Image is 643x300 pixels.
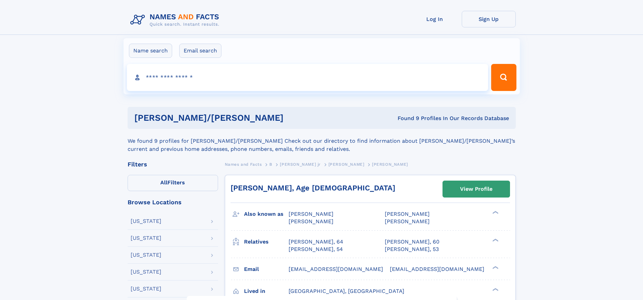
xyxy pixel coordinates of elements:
[131,252,161,258] div: [US_STATE]
[491,238,499,242] div: ❯
[289,211,333,217] span: [PERSON_NAME]
[289,266,383,272] span: [EMAIL_ADDRESS][DOMAIN_NAME]
[289,246,343,253] a: [PERSON_NAME], 54
[269,162,272,167] span: B
[244,208,289,220] h3: Also known as
[244,285,289,297] h3: Lived in
[269,160,272,168] a: B
[385,211,430,217] span: [PERSON_NAME]
[385,246,439,253] a: [PERSON_NAME], 53
[131,269,161,275] div: [US_STATE]
[131,235,161,241] div: [US_STATE]
[225,160,262,168] a: Names and Facts
[372,162,408,167] span: [PERSON_NAME]
[128,175,218,191] label: Filters
[341,115,509,122] div: Found 9 Profiles In Our Records Database
[289,218,333,225] span: [PERSON_NAME]
[385,218,430,225] span: [PERSON_NAME]
[390,266,484,272] span: [EMAIL_ADDRESS][DOMAIN_NAME]
[280,160,321,168] a: [PERSON_NAME] jr
[491,64,516,91] button: Search Button
[328,162,365,167] span: [PERSON_NAME]
[462,11,516,27] a: Sign Up
[128,129,516,153] div: We found 9 profiles for [PERSON_NAME]/[PERSON_NAME] Check out our directory to find information a...
[134,114,341,122] h1: [PERSON_NAME]/[PERSON_NAME]
[491,265,499,270] div: ❯
[460,181,492,197] div: View Profile
[131,218,161,224] div: [US_STATE]
[244,236,289,248] h3: Relatives
[443,181,510,197] a: View Profile
[179,44,221,58] label: Email search
[128,161,218,167] div: Filters
[127,64,488,91] input: search input
[385,238,439,246] a: [PERSON_NAME], 60
[328,160,365,168] a: [PERSON_NAME]
[408,11,462,27] a: Log In
[491,210,499,215] div: ❯
[491,287,499,292] div: ❯
[131,286,161,292] div: [US_STATE]
[128,11,225,29] img: Logo Names and Facts
[128,199,218,205] div: Browse Locations
[231,184,395,192] a: [PERSON_NAME], Age [DEMOGRAPHIC_DATA]
[129,44,172,58] label: Name search
[244,263,289,275] h3: Email
[280,162,321,167] span: [PERSON_NAME] jr
[289,238,343,246] a: [PERSON_NAME], 64
[289,288,404,294] span: [GEOGRAPHIC_DATA], [GEOGRAPHIC_DATA]
[160,179,167,186] span: All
